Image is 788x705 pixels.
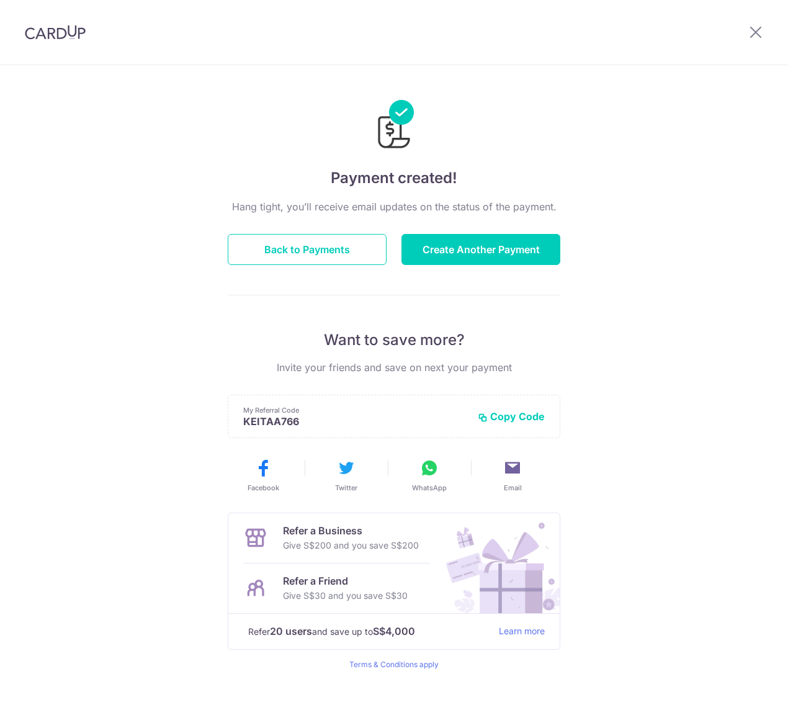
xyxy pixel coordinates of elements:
a: Learn more [499,624,545,639]
p: Invite your friends and save on next your payment [228,360,560,375]
span: Facebook [248,483,279,493]
strong: S$4,000 [373,624,415,639]
p: Refer a Friend [283,573,408,588]
button: Copy Code [478,410,545,423]
p: Want to save more? [228,330,560,350]
p: My Referral Code [243,405,468,415]
button: Email [476,458,549,493]
strong: 20 users [270,624,312,639]
img: Refer [434,513,560,613]
p: Refer a Business [283,523,419,538]
p: KEITAA766 [243,415,468,428]
p: Refer and save up to [248,624,489,639]
h4: Payment created! [228,167,560,189]
p: Give S$30 and you save S$30 [283,588,408,603]
a: Terms & Conditions apply [349,660,439,669]
button: Facebook [226,458,300,493]
button: Back to Payments [228,234,387,265]
img: CardUp [25,25,86,40]
button: Create Another Payment [401,234,560,265]
button: WhatsApp [393,458,466,493]
button: Twitter [310,458,383,493]
span: Email [504,483,522,493]
span: WhatsApp [412,483,447,493]
span: Twitter [335,483,357,493]
img: Payments [374,100,414,152]
p: Hang tight, you’ll receive email updates on the status of the payment. [228,199,560,214]
p: Give S$200 and you save S$200 [283,538,419,553]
